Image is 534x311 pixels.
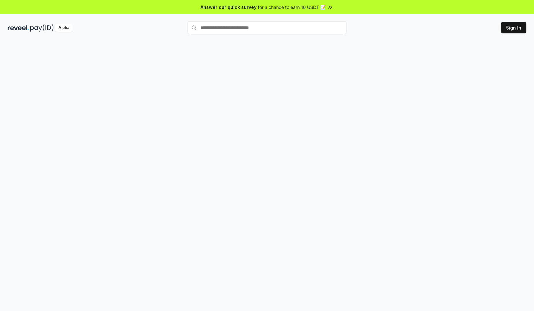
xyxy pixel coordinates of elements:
[55,24,73,32] div: Alpha
[201,4,257,10] span: Answer our quick survey
[258,4,326,10] span: for a chance to earn 10 USDT 📝
[8,24,29,32] img: reveel_dark
[501,22,526,33] button: Sign In
[30,24,54,32] img: pay_id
